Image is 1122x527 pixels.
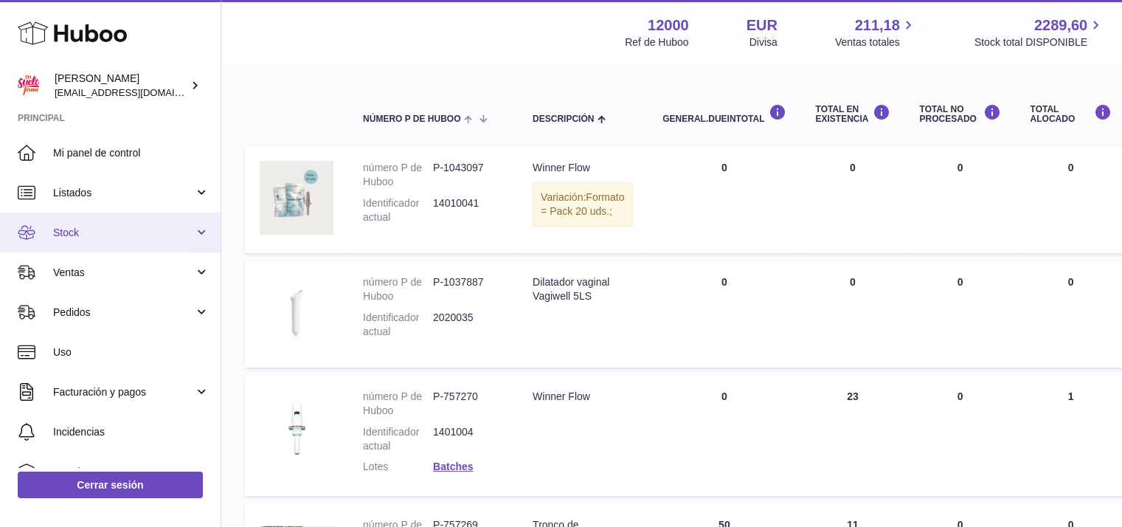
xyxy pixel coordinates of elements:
[533,182,633,227] div: Variación:
[974,35,1104,49] span: Stock total DISPONIBLE
[363,460,433,474] dt: Lotes
[363,114,460,124] span: número P de Huboo
[53,226,194,240] span: Stock
[260,390,333,464] img: product image
[835,15,917,49] a: 211,18 Ventas totales
[533,275,633,303] div: Dilatador vaginal Vagiwell 5LS
[363,196,433,224] dt: Identificador actual
[53,266,194,280] span: Ventas
[53,146,209,160] span: Mi panel de control
[433,311,503,339] dd: 2020035
[648,375,800,496] td: 0
[1030,104,1111,124] div: Total ALOCADO
[835,35,917,49] span: Ventas totales
[53,465,209,479] span: Canales
[363,311,433,339] dt: Identificador actual
[363,161,433,189] dt: número P de Huboo
[648,146,800,253] td: 0
[260,161,333,235] img: product image
[648,15,689,35] strong: 12000
[974,15,1104,49] a: 2289,60 Stock total DISPONIBLE
[433,390,503,418] dd: P-757270
[904,375,1015,496] td: 0
[433,275,503,303] dd: P-1037887
[800,261,904,368] td: 0
[433,196,503,224] dd: 14010041
[363,425,433,453] dt: Identificador actual
[433,161,503,189] dd: P-1043097
[800,375,904,496] td: 23
[55,72,187,100] div: [PERSON_NAME]
[433,425,503,453] dd: 1401004
[919,104,1000,124] div: Total NO PROCESADO
[53,306,194,320] span: Pedidos
[749,35,778,49] div: Divisa
[747,15,778,35] strong: EUR
[363,275,433,303] dt: número P de Huboo
[433,461,473,472] a: Batches
[55,86,217,98] span: [EMAIL_ADDRESS][DOMAIN_NAME]
[533,390,633,404] div: Winner Flow
[662,104,786,124] div: general.dueInTotal
[53,385,194,399] span: Facturación y pagos
[53,425,209,439] span: Incidencias
[53,345,209,359] span: Uso
[363,390,433,418] dt: número P de Huboo
[855,15,900,35] span: 211,18
[18,75,40,97] img: mar@ensuelofirme.com
[541,191,624,217] span: Formato = Pack 20 uds.;
[18,472,203,498] a: Cerrar sesión
[800,146,904,253] td: 0
[260,275,333,349] img: product image
[648,261,800,368] td: 0
[625,35,688,49] div: Ref de Huboo
[1034,15,1087,35] span: 2289,60
[904,261,1015,368] td: 0
[53,186,194,200] span: Listados
[904,146,1015,253] td: 0
[533,161,633,175] div: Winner Flow
[533,114,594,124] span: Descripción
[815,104,890,124] div: Total en EXISTENCIA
